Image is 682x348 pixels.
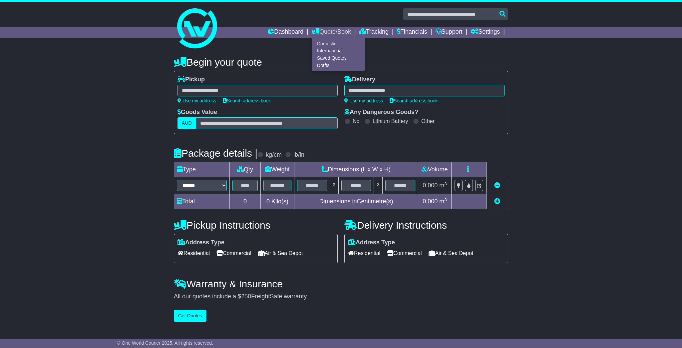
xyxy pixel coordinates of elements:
a: Saved Quotes [312,55,365,62]
a: Search address book [223,98,271,103]
span: m [439,198,447,205]
sup: 3 [444,181,447,186]
td: Volume [418,162,451,177]
a: Remove this item [494,182,500,189]
label: Pickup [177,76,205,83]
span: 0.000 [423,182,438,189]
span: 250 [241,293,251,300]
label: Lithium Battery [373,118,408,124]
td: 0 [230,194,261,209]
span: © One World Courier 2025. All rights reserved. [117,340,213,346]
button: Get Quotes [174,310,206,322]
a: Domestic [312,40,365,47]
a: Support [436,27,463,38]
label: Other [421,118,435,124]
a: International [312,47,365,55]
a: Use my address [344,98,383,103]
a: Drafts [312,62,365,69]
label: Address Type [348,239,395,246]
h4: Pickup Instructions [174,220,338,231]
label: Goods Value [177,109,217,116]
td: Type [174,162,230,177]
a: Add new item [494,198,500,205]
td: Qty [230,162,261,177]
td: Dimensions in Centimetre(s) [294,194,418,209]
h4: Warranty & Insurance [174,278,508,289]
h4: Package details | [174,148,257,159]
td: Weight [261,162,294,177]
a: Search address book [390,98,438,103]
label: Delivery [344,76,375,83]
sup: 3 [444,197,447,202]
a: Financials [397,27,427,38]
label: No [353,118,359,124]
td: Dimensions (L x W x H) [294,162,418,177]
a: Tracking [359,27,389,38]
span: 0.000 [423,198,438,205]
div: All our quotes include a $ FreightSafe warranty. [174,293,508,300]
td: Kilo(s) [261,194,294,209]
h4: Begin your quote [174,57,508,68]
h4: Delivery Instructions [344,220,508,231]
span: Residential [177,248,210,258]
a: Quote/Book [312,27,351,38]
span: Residential [348,248,380,258]
td: Total [174,194,230,209]
label: Address Type [177,239,224,246]
span: Air & Sea Depot [258,248,303,258]
label: Any Dangerous Goods? [344,109,418,116]
a: Dashboard [268,27,303,38]
a: Use my address [177,98,216,103]
label: kg/cm [266,151,282,159]
span: Commercial [387,248,422,258]
label: lb/in [293,151,304,159]
span: m [439,182,447,189]
div: Quote/Book [312,38,365,71]
span: Commercial [216,248,251,258]
a: Settings [471,27,500,38]
td: x [374,177,383,194]
label: AUD [177,117,196,129]
td: x [330,177,338,194]
span: Air & Sea Depot [429,248,474,258]
span: 0 [266,198,270,205]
